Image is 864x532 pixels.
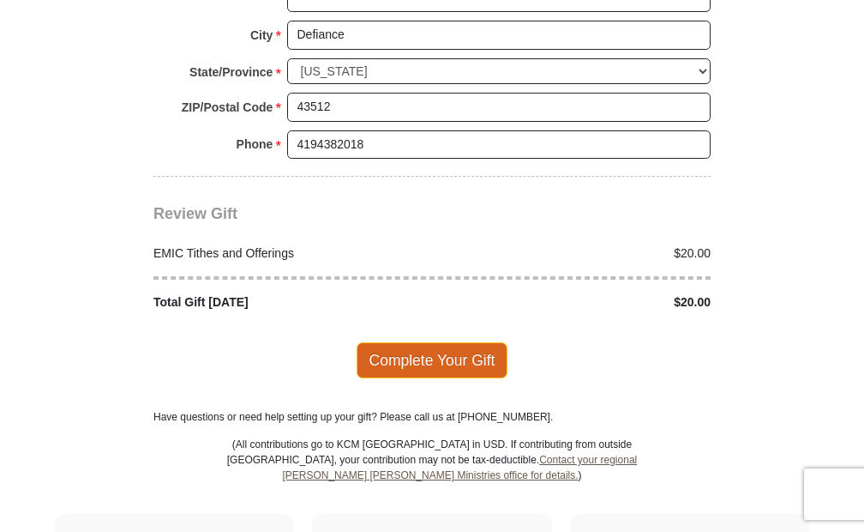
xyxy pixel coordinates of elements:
[432,293,720,311] div: $20.00
[226,437,638,514] p: (All contributions go to KCM [GEOGRAPHIC_DATA] in USD. If contributing from outside [GEOGRAPHIC_D...
[237,132,273,156] strong: Phone
[153,205,237,222] span: Review Gift
[145,293,433,311] div: Total Gift [DATE]
[153,409,711,425] p: Have questions or need help setting up your gift? Please call us at [PHONE_NUMBER].
[189,60,273,84] strong: State/Province
[432,245,720,263] div: $20.00
[145,245,433,263] div: EMIC Tithes and Offerings
[182,95,273,119] strong: ZIP/Postal Code
[357,342,508,378] span: Complete Your Gift
[250,23,273,47] strong: City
